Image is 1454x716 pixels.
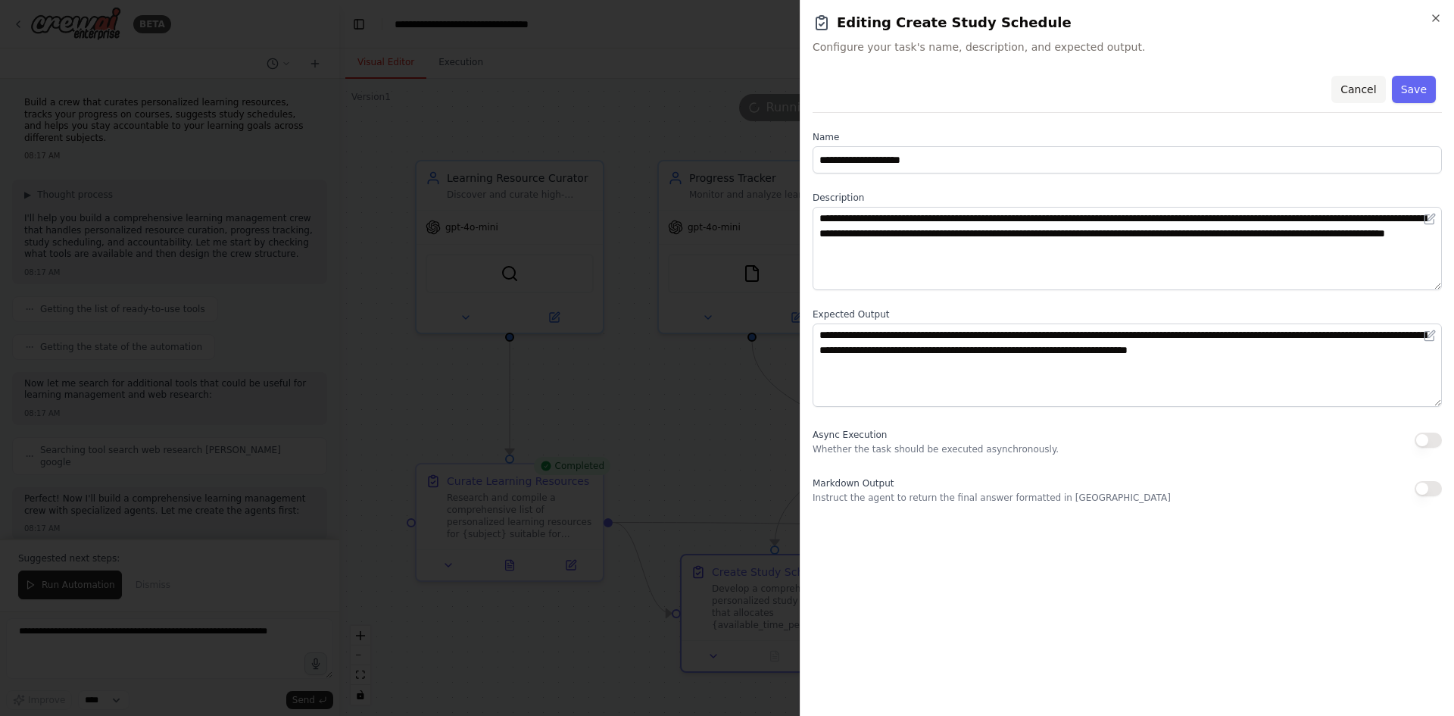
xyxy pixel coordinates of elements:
[813,131,1442,143] label: Name
[1392,76,1436,103] button: Save
[813,443,1059,455] p: Whether the task should be executed asynchronously.
[813,308,1442,320] label: Expected Output
[1421,210,1439,228] button: Open in editor
[813,12,1442,33] h2: Editing Create Study Schedule
[813,430,887,440] span: Async Execution
[813,492,1171,504] p: Instruct the agent to return the final answer formatted in [GEOGRAPHIC_DATA]
[813,192,1442,204] label: Description
[813,478,894,489] span: Markdown Output
[1331,76,1385,103] button: Cancel
[813,39,1442,55] span: Configure your task's name, description, and expected output.
[1421,327,1439,345] button: Open in editor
